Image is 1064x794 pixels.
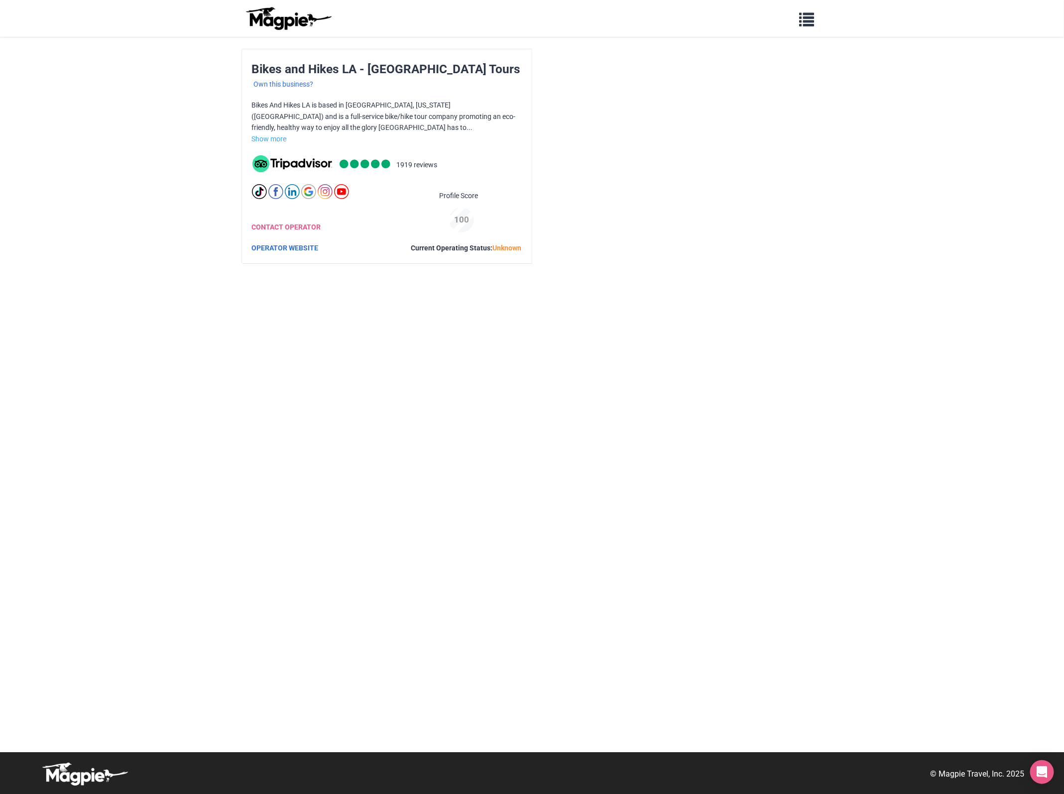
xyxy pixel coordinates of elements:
[334,184,349,199] img: youtube-round-01-0acef599b0341403c37127b094ecd7da.svg
[301,184,316,199] img: google-round-01-4c7ae292eccd65b64cc32667544fd5c1.svg
[252,244,319,252] a: OPERATOR WEBSITE
[252,155,332,172] img: tripadvisor_background-ebb97188f8c6c657a79ad20e0caa6051.svg
[268,184,283,199] img: facebook-round-01-50ddc191f871d4ecdbe8252d2011563a.svg
[445,213,479,227] div: 100
[285,184,300,199] img: linkedin-round-01-4bc9326eb20f8e88ec4be7e8773b84b7.svg
[411,242,522,253] div: Current Operating Status:
[930,768,1024,781] p: © Magpie Travel, Inc. 2025
[252,184,267,199] img: tiktok-round-01-ca200c7ba8d03f2cade56905edf8567d.svg
[252,100,522,133] p: Bikes And Hikes LA is based in [GEOGRAPHIC_DATA], [US_STATE] ([GEOGRAPHIC_DATA]) and is a full-se...
[254,80,314,88] a: Own this business?
[252,135,287,143] a: Show more
[440,190,478,201] span: Profile Score
[243,6,333,30] img: logo-ab69f6fb50320c5b225c76a69d11143b.png
[252,62,521,76] span: Bikes and Hikes LA - [GEOGRAPHIC_DATA] Tours
[40,762,129,786] img: logo-white-d94fa1abed81b67a048b3d0f0ab5b955.png
[397,159,438,172] li: 1919 reviews
[493,244,522,252] span: Unknown
[318,184,333,199] img: instagram-round-01-d873700d03cfe9216e9fb2676c2aa726.svg
[1030,760,1054,784] div: Open Intercom Messenger
[252,223,321,231] a: CONTACT OPERATOR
